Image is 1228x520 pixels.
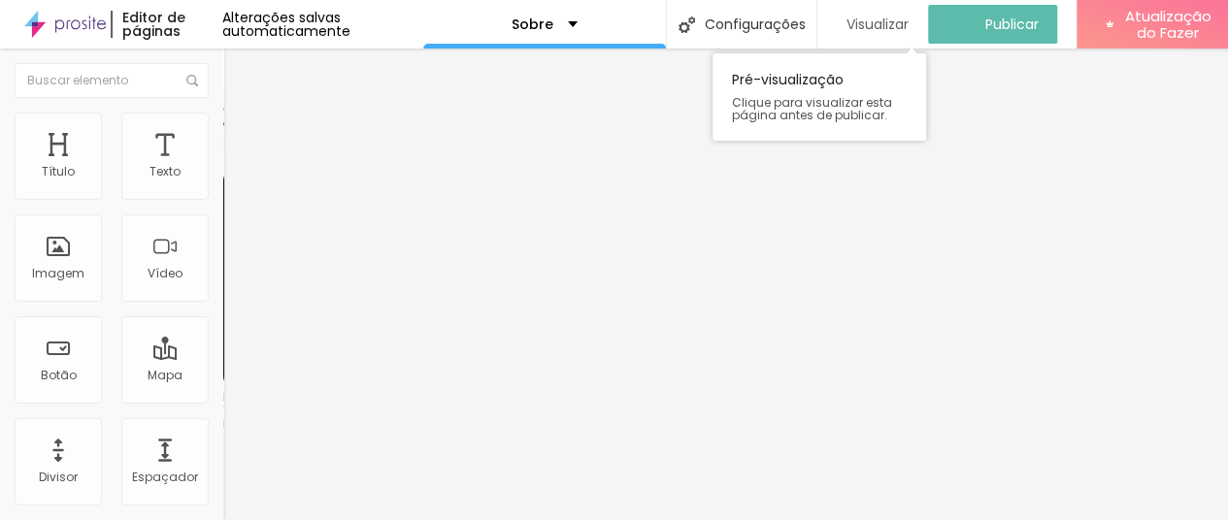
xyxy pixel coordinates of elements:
font: Clique para visualizar esta página antes de publicar. [732,94,892,123]
font: Visualizar [846,15,909,34]
font: Editor de páginas [122,8,185,41]
font: Mapa [148,367,183,383]
font: Sobre [512,15,553,34]
font: Pré-visualização [732,70,844,89]
font: Configurações [705,15,806,34]
font: Alterações salvas automaticamente [222,8,350,41]
font: Atualização do Fazer [1124,6,1211,43]
font: Imagem [32,265,84,281]
button: Visualizar [817,5,928,44]
img: Ícone [679,16,695,33]
font: Divisor [39,469,78,485]
font: Botão [41,367,77,383]
font: Espaçador [132,469,198,485]
font: Texto [149,163,181,179]
font: Publicar [985,15,1039,34]
input: Buscar elemento [15,63,209,98]
button: Publicar [928,5,1057,44]
font: Título [42,163,75,179]
img: Ícone [186,75,198,86]
font: Vídeo [148,265,183,281]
